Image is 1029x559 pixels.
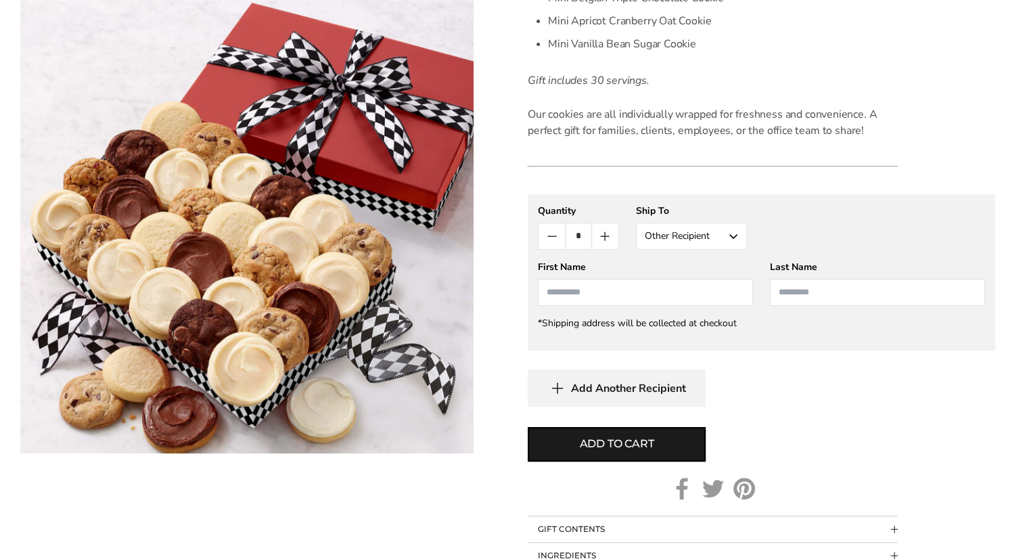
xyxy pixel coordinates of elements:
em: Gift includes 30 servings. [528,73,649,88]
li: Mini Vanilla Bean Sugar Cookie [548,32,898,55]
button: Other Recipient [636,223,747,250]
span: Add Another Recipient [571,382,686,395]
input: Quantity [565,223,591,249]
a: Pinterest [733,478,755,499]
div: Last Name [770,261,985,273]
div: Quantity [538,204,619,217]
input: Last Name [770,279,985,306]
gfm-form: New recipient [528,194,995,351]
a: Twitter [702,478,724,499]
button: Add to cart [528,427,706,462]
button: Add Another Recipient [528,370,706,407]
iframe: Sign Up via Text for Offers [11,508,140,548]
li: Mini Apricot Cranberry Oat Cookie [548,9,898,32]
button: Collapsible block button [528,516,898,542]
button: Count plus [592,223,618,249]
div: *Shipping address will be collected at checkout [538,317,985,330]
span: Add to cart [580,436,654,452]
input: First Name [538,279,753,306]
div: Ship To [636,204,747,217]
p: Our cookies are all individually wrapped for freshness and convenience. A perfect gift for famili... [528,106,898,139]
button: Count minus [539,223,565,249]
a: Facebook [671,478,693,499]
div: First Name [538,261,753,273]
